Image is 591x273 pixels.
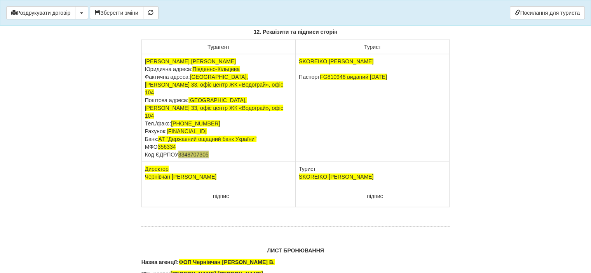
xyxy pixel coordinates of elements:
[145,58,236,64] span: [PERSON_NAME] [PERSON_NAME]
[320,74,387,80] span: FG810946 виданий [DATE]
[90,6,143,19] button: Зберегти зміни
[141,40,295,54] td: Турагент
[145,192,292,200] p: ______________________ підпис
[171,120,220,127] span: [PHONE_NUMBER]
[299,58,373,64] span: SKOREIKO [PERSON_NAME]
[145,74,283,96] span: [GEOGRAPHIC_DATA], [PERSON_NAME] 33, офіс центр ЖК «Водограй», офіс 104
[141,54,295,162] td: Юридична адреса: Фактична адреса: Поштова адреса: Тел./факс: Рахунок: Банк: МФО Код ЄДРПОУ
[296,54,450,162] td: Паспорт
[145,174,216,180] span: Чернівчан [PERSON_NAME]
[167,128,207,134] span: [FINANCIAL_ID]
[296,162,450,207] td: Турист
[158,144,176,150] span: 356334
[141,259,275,265] b: Назва агенції:
[145,166,169,172] span: Директор
[510,6,585,19] a: Посилання для туриста
[192,66,240,72] span: Південно-Кільцева
[296,40,450,54] td: Турист
[299,174,373,180] span: SKOREIKO [PERSON_NAME]
[158,136,256,142] span: АТ "Державний ощадний банк України"
[145,97,283,119] span: [GEOGRAPHIC_DATA], [PERSON_NAME] 33, офіс центр ЖК «Водограй», офіс 104
[6,6,75,19] button: Роздрукувати договір
[178,151,209,158] span: 3348707305
[299,192,446,200] p: ______________________ підпис
[179,259,275,265] span: ФОП Чернівчан [PERSON_NAME] В.
[141,28,450,36] p: 12. Реквізити та підписи сторін
[141,247,450,254] p: ЛИСТ БРОНЮВАННЯ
